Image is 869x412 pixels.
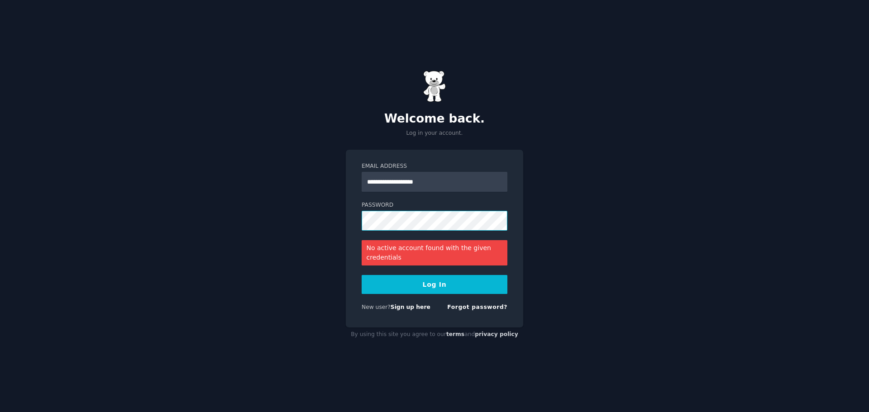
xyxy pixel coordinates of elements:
[362,275,507,294] button: Log In
[475,331,518,337] a: privacy policy
[362,162,507,170] label: Email Address
[423,71,446,102] img: Gummy Bear
[346,129,523,137] p: Log in your account.
[391,304,430,310] a: Sign up here
[346,112,523,126] h2: Welcome back.
[346,327,523,342] div: By using this site you agree to our and
[362,304,391,310] span: New user?
[446,331,464,337] a: terms
[362,201,507,209] label: Password
[447,304,507,310] a: Forgot password?
[362,240,507,265] div: No active account found with the given credentials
